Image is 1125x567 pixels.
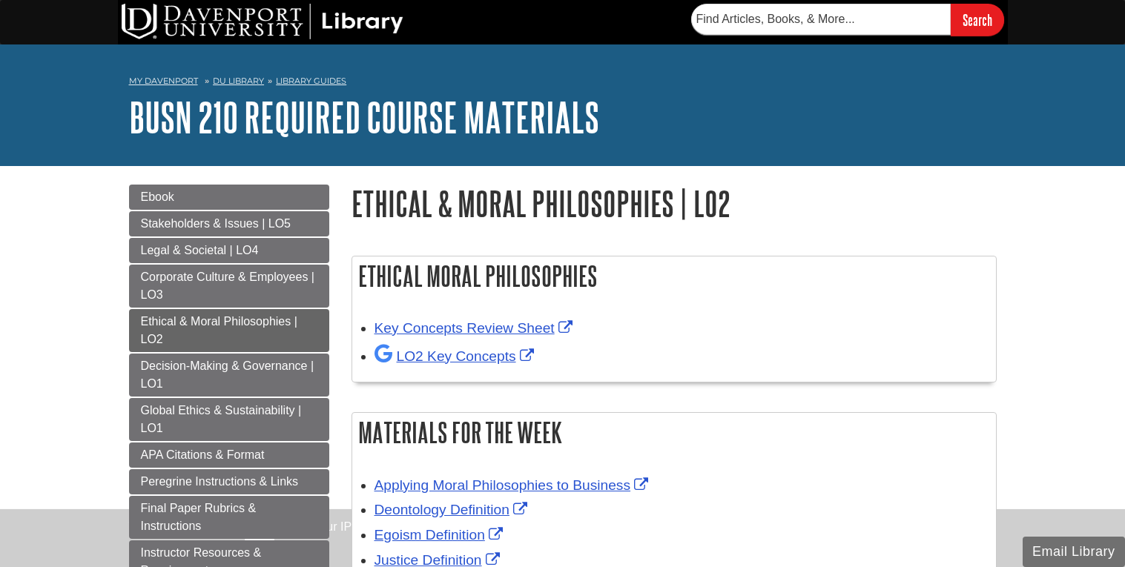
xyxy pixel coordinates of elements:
[129,442,329,468] a: APA Citations & Format
[1023,537,1125,567] button: Email Library
[951,4,1004,36] input: Search
[129,496,329,539] a: Final Paper Rubrics & Instructions
[129,398,329,441] a: Global Ethics & Sustainability | LO1
[129,211,329,236] a: Stakeholders & Issues | LO5
[352,413,996,452] h2: Materials for the Week
[352,256,996,296] h2: Ethical Moral Philosophies
[129,75,198,87] a: My Davenport
[141,190,174,203] span: Ebook
[129,238,329,263] a: Legal & Societal | LO4
[129,94,599,140] a: BUSN 210 Required Course Materials
[141,244,259,256] span: Legal & Societal | LO4
[141,359,314,390] span: Decision-Making & Governance | LO1
[141,271,314,301] span: Corporate Culture & Employees | LO3
[375,477,653,493] a: Link opens in new window
[129,354,329,397] a: Decision-Making & Governance | LO1
[352,185,997,222] h1: Ethical & Moral Philosophies | LO2
[129,71,997,95] nav: breadcrumb
[122,4,403,39] img: DU Library
[691,4,1004,36] form: Searches DU Library's articles, books, and more
[375,527,507,543] a: Link opens in new window
[213,76,264,86] a: DU Library
[141,448,265,461] span: APA Citations & Format
[141,475,299,488] span: Peregrine Instructions & Links
[129,185,329,210] a: Ebook
[375,320,576,336] a: Link opens in new window
[141,315,297,345] span: Ethical & Moral Philosophies | LO2
[141,502,257,532] span: Final Paper Rubrics & Instructions
[129,469,329,494] a: Peregrine Instructions & Links
[276,76,346,86] a: Library Guides
[141,217,291,230] span: Stakeholders & Issues | LO5
[375,348,538,364] a: Link opens in new window
[141,404,302,434] span: Global Ethics & Sustainability | LO1
[129,265,329,308] a: Corporate Culture & Employees | LO3
[129,309,329,352] a: Ethical & Moral Philosophies | LO2
[691,4,951,35] input: Find Articles, Books, & More...
[375,502,531,517] a: Link opens in new window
